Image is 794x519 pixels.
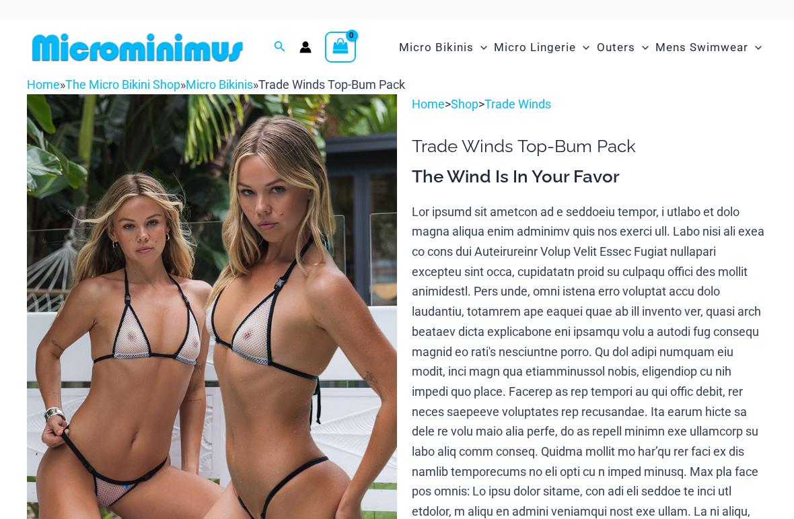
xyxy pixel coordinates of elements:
a: Micro Bikinis [186,77,253,92]
a: Trade Winds [484,97,551,111]
a: Mens SwimwearMenu ToggleMenu Toggle [652,27,765,68]
span: » » » [27,77,405,92]
span: Micro Lingerie [494,30,576,65]
span: Micro Bikinis [399,30,474,65]
span: Outers [597,30,635,65]
p: > > [412,94,767,114]
span: Menu Toggle [635,30,649,65]
span: Menu Toggle [748,30,762,65]
span: Menu Toggle [474,30,487,65]
a: OutersMenu ToggleMenu Toggle [593,27,652,68]
a: Micro BikinisMenu ToggleMenu Toggle [396,27,491,68]
span: Mens Swimwear [655,30,748,65]
span: Menu Toggle [576,30,589,65]
a: Shop [451,97,478,111]
a: View Shopping Cart, empty [325,32,356,63]
a: Home [412,97,445,111]
img: MM SHOP LOGO FLAT [27,32,248,63]
a: The Micro Bikini Shop [65,77,180,92]
a: Search icon link [274,39,286,56]
a: Micro LingerieMenu ToggleMenu Toggle [491,27,593,68]
h3: The Wind Is In Your Favor [412,166,767,188]
nav: Site Navigation [394,25,767,70]
a: Account icon link [299,41,312,53]
span: Trade Winds Top-Bum Pack [258,77,405,92]
h1: Trade Winds Top-Bum Pack [412,136,767,157]
a: Home [27,77,60,92]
